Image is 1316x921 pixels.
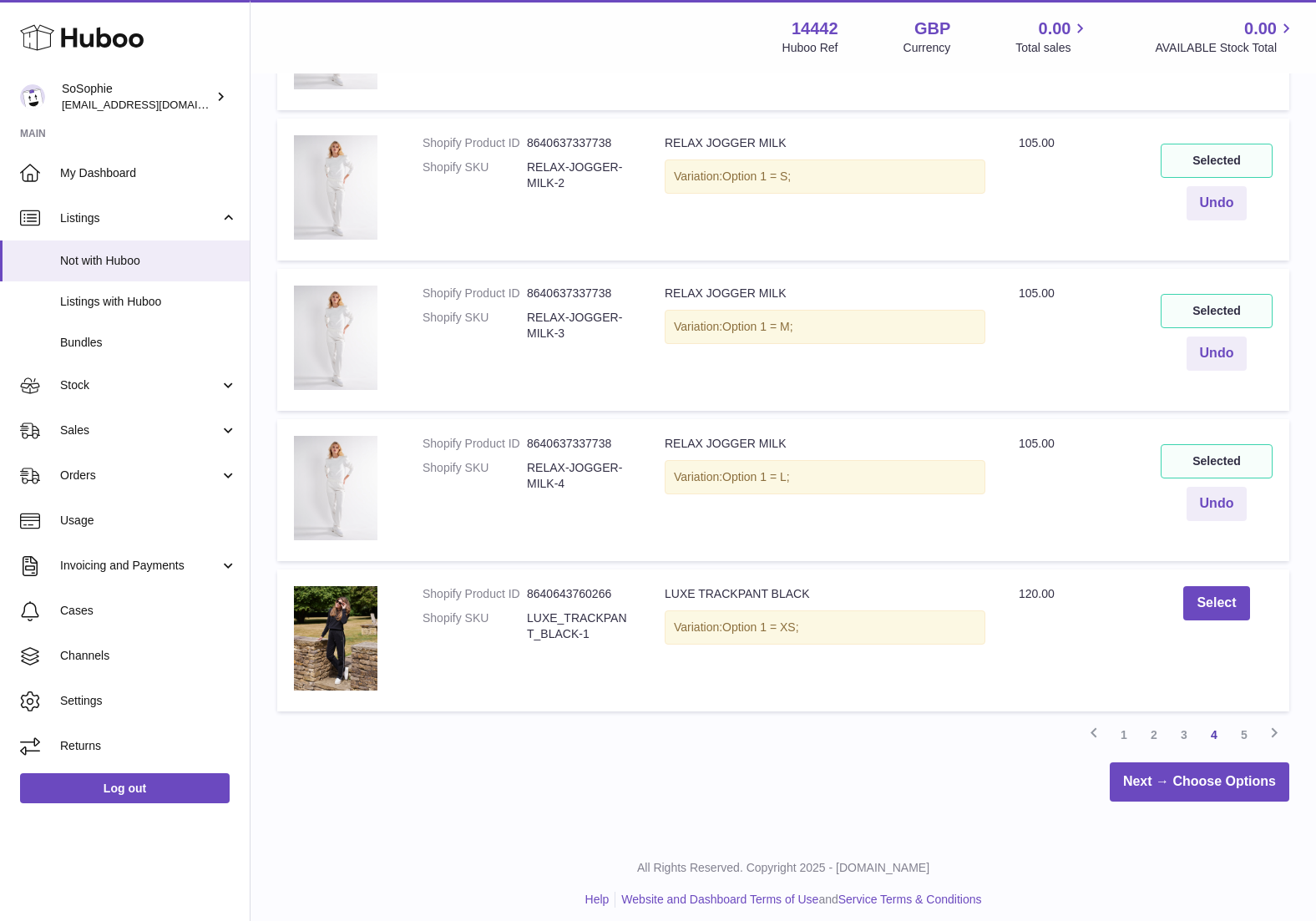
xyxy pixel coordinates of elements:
dt: Shopify Product ID [423,286,527,301]
span: Returns [60,738,237,754]
span: Not with Huboo [60,253,237,269]
a: Service Terms & Conditions [838,893,982,906]
span: My Dashboard [60,165,237,181]
dd: 8640643760266 [527,586,631,602]
dd: RELAX-JOGGER-MILK-4 [527,460,631,492]
dd: LUXE_TRACKPANT_BLACK-1 [527,610,631,642]
dt: Shopify SKU [423,310,527,342]
div: RELAX JOGGER MILK [665,286,985,301]
span: 0.00 [1039,18,1071,40]
span: 105.00 [1019,437,1055,450]
span: Total sales [1015,40,1090,56]
button: Undo [1187,186,1248,220]
span: Usage [60,513,237,529]
a: 0.00 AVAILABLE Stock Total [1155,18,1296,56]
span: 105.00 [1019,136,1055,149]
span: 105.00 [1019,286,1055,300]
span: Channels [60,648,237,664]
dt: Shopify Product ID [423,586,527,602]
dd: RELAX-JOGGER-MILK-2 [527,159,631,191]
span: [EMAIL_ADDRESS][DOMAIN_NAME] [62,98,245,111]
div: Huboo Ref [782,40,838,56]
div: Variation: [665,310,985,344]
span: Stock [60,377,220,393]
span: 120.00 [1019,587,1055,600]
a: 2 [1139,720,1169,750]
dd: 8640637337738 [527,135,631,151]
a: Log out [20,773,230,803]
button: Undo [1187,487,1248,521]
a: 5 [1229,720,1259,750]
span: Option 1 = XS; [722,620,798,634]
dt: Shopify SKU [423,159,527,191]
img: FRONT_0b202ad8-486f-49b0-8b38-2be4f62546ec.jpg [294,286,377,390]
span: 0.00 [1244,18,1277,40]
dd: 8640637337738 [527,286,631,301]
strong: 14442 [792,18,838,40]
dt: Shopify SKU [423,460,527,492]
span: Listings with Huboo [60,294,237,310]
li: and [615,892,981,908]
a: Website and Dashboard Terms of Use [621,893,818,906]
a: 3 [1169,720,1199,750]
a: Help [585,893,610,906]
a: 4 [1199,720,1229,750]
span: AVAILABLE Stock Total [1155,40,1296,56]
a: Next → Choose Options [1110,762,1289,802]
dd: RELAX-JOGGER-MILK-3 [527,310,631,342]
div: Variation: [665,159,985,194]
img: FRONT_0b202ad8-486f-49b0-8b38-2be4f62546ec.jpg [294,436,377,540]
dd: 8640637337738 [527,436,631,452]
dt: Shopify Product ID [423,135,527,151]
button: Undo [1187,337,1248,371]
div: Currency [903,40,951,56]
img: info@thebigclick.co.uk [20,84,45,109]
img: FRONTFULLLENGTH.jpg [294,586,377,691]
div: Variation: [665,460,985,494]
strong: GBP [914,18,950,40]
span: Invoicing and Payments [60,558,220,574]
div: Selected [1161,294,1273,328]
span: Option 1 = S; [722,170,791,183]
div: LUXE TRACKPANT BLACK [665,586,985,602]
dt: Shopify SKU [423,610,527,642]
div: RELAX JOGGER MILK [665,135,985,151]
img: FRONT_0b202ad8-486f-49b0-8b38-2be4f62546ec.jpg [294,135,377,240]
span: Settings [60,693,237,709]
div: Selected [1161,444,1273,478]
button: Select [1183,586,1249,620]
dt: Shopify Product ID [423,436,527,452]
div: SoSophie [62,81,212,113]
div: Variation: [665,610,985,645]
div: Selected [1161,144,1273,178]
a: 0.00 Total sales [1015,18,1090,56]
span: Listings [60,210,220,226]
div: RELAX JOGGER MILK [665,436,985,452]
span: Orders [60,468,220,483]
span: Sales [60,423,220,438]
span: Option 1 = M; [722,320,792,333]
span: Bundles [60,335,237,351]
a: 1 [1109,720,1139,750]
p: All Rights Reserved. Copyright 2025 - [DOMAIN_NAME] [264,860,1303,876]
span: Option 1 = L; [722,470,790,483]
span: Cases [60,603,237,619]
